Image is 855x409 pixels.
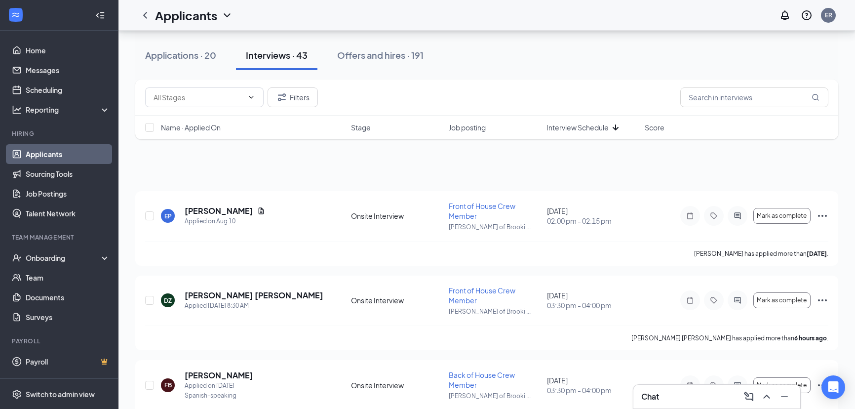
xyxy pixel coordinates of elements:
span: 02:00 pm - 02:15 pm [547,216,639,226]
div: Onsite Interview [351,380,443,390]
div: DZ [164,296,172,305]
svg: ArrowDown [610,122,622,133]
svg: Collapse [95,10,105,20]
div: Switch to admin view [26,389,95,399]
h1: Applicants [155,7,217,24]
span: Score [645,123,664,132]
p: [PERSON_NAME] [PERSON_NAME] has applied more than . [631,334,828,342]
div: Applied on Aug 10 [185,216,265,226]
span: Front of House Crew Member [449,286,515,305]
div: Reporting [26,105,111,115]
div: Open Intercom Messenger [821,375,845,399]
svg: UserCheck [12,253,22,263]
div: Applied on [DATE] [185,381,253,391]
a: Applicants [26,144,110,164]
a: Talent Network [26,204,110,223]
button: ComposeMessage [741,389,757,405]
div: [DATE] [547,375,639,395]
div: ER [825,11,832,19]
svg: Notifications [779,9,791,21]
button: Minimize [777,389,792,405]
span: Front of House Crew Member [449,202,515,220]
svg: ChevronDown [247,93,255,101]
p: [PERSON_NAME] of Brooki ... [449,223,541,231]
svg: Note [684,212,696,220]
div: Interviews · 43 [246,49,308,61]
a: Scheduling [26,80,110,100]
span: Mark as complete [757,382,807,389]
a: Documents [26,287,110,307]
span: Name · Applied On [161,123,221,132]
b: [DATE] [807,250,827,257]
svg: Tag [708,381,720,389]
div: Onboarding [26,253,102,263]
p: [PERSON_NAME] of Brooki ... [449,392,541,400]
h5: [PERSON_NAME] [185,205,253,216]
span: Stage [351,123,371,132]
svg: Ellipses [816,294,828,306]
button: Mark as complete [753,292,811,308]
svg: Tag [708,296,720,304]
div: Team Management [12,233,108,242]
div: [DATE] [547,290,639,310]
svg: ActiveChat [732,212,743,220]
svg: ComposeMessage [743,391,755,403]
div: EP [164,212,172,220]
svg: WorkstreamLogo [11,10,21,20]
span: 03:30 pm - 04:00 pm [547,385,639,395]
button: Mark as complete [753,208,811,224]
h5: [PERSON_NAME] [PERSON_NAME] [185,290,323,301]
button: Mark as complete [753,377,811,393]
svg: Analysis [12,105,22,115]
a: Surveys [26,307,110,327]
svg: Tag [708,212,720,220]
svg: Note [684,381,696,389]
svg: QuestionInfo [801,9,813,21]
svg: Note [684,296,696,304]
div: [DATE] [547,206,639,226]
input: Search in interviews [680,87,828,107]
h5: [PERSON_NAME] [185,370,253,381]
svg: Filter [276,91,288,103]
div: Onsite Interview [351,211,443,221]
div: Applied [DATE] 8:30 AM [185,301,323,311]
span: Back of House Crew Member [449,370,515,389]
div: Payroll [12,337,108,345]
b: 6 hours ago [794,334,827,342]
div: Onsite Interview [351,295,443,305]
span: Mark as complete [757,212,807,219]
h3: Chat [641,391,659,402]
div: FB [164,381,172,389]
button: ChevronUp [759,389,775,405]
button: Filter Filters [268,87,318,107]
div: Applications · 20 [145,49,216,61]
a: Messages [26,60,110,80]
span: 03:30 pm - 04:00 pm [547,300,639,310]
svg: ActiveChat [732,381,743,389]
a: PayrollCrown [26,352,110,371]
svg: Settings [12,389,22,399]
a: Sourcing Tools [26,164,110,184]
div: Offers and hires · 191 [337,49,424,61]
svg: Ellipses [816,210,828,222]
span: Interview Schedule [546,123,609,132]
svg: Ellipses [816,379,828,391]
span: Mark as complete [757,297,807,304]
a: Job Postings [26,184,110,204]
p: [PERSON_NAME] has applied more than . [694,249,828,258]
a: Home [26,41,110,60]
input: All Stages [154,92,243,103]
svg: ChevronUp [761,391,773,403]
div: Hiring [12,129,108,138]
span: Job posting [449,123,486,132]
a: Team [26,268,110,287]
svg: ActiveChat [732,296,743,304]
svg: MagnifyingGlass [812,93,819,101]
div: Spanish-speaking [185,391,253,401]
svg: Document [257,207,265,215]
svg: ChevronDown [221,9,233,21]
svg: ChevronLeft [139,9,151,21]
svg: Minimize [778,391,790,403]
p: [PERSON_NAME] of Brooki ... [449,307,541,316]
